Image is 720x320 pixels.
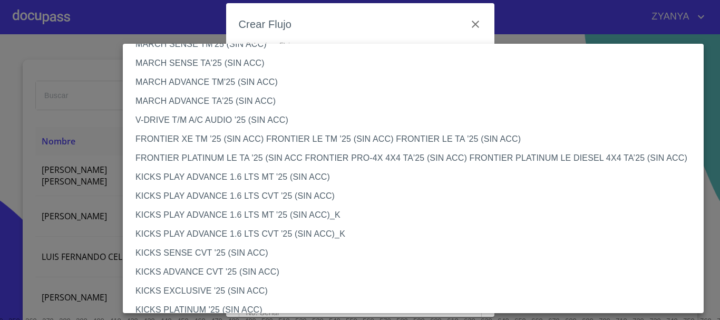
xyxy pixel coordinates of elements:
[123,168,712,187] li: KICKS PLAY ADVANCE 1.6 LTS MT '25 (SIN ACC)
[123,206,712,225] li: KICKS PLAY ADVANCE 1.6 LTS MT '25 (SIN ACC)_K
[123,73,712,92] li: MARCH ADVANCE TM'25 (SIN ACC)
[123,244,712,263] li: KICKS SENSE CVT '25 (SIN ACC)
[123,35,712,54] li: MARCH SENSE TM'25 (SIN ACC)
[123,300,712,319] li: KICKS PLATINUM '25 (SIN ACC)
[123,149,712,168] li: FRONTIER PLATINUM LE TA '25 (SIN ACC FRONTIER PRO-4X 4X4 TA'25 (SIN ACC) FRONTIER PLATINUM LE DIE...
[123,263,712,282] li: KICKS ADVANCE CVT '25 (SIN ACC)
[123,130,712,149] li: FRONTIER XE TM '25 (SIN ACC) FRONTIER LE TM '25 (SIN ACC) FRONTIER LE TA '25 (SIN ACC)
[123,54,712,73] li: MARCH SENSE TA'25 (SIN ACC)
[123,187,712,206] li: KICKS PLAY ADVANCE 1.6 LTS CVT '25 (SIN ACC)
[123,92,712,111] li: MARCH ADVANCE TA'25 (SIN ACC)
[123,111,712,130] li: V-DRIVE T/M A/C AUDIO '25 (SIN ACC)
[123,225,712,244] li: KICKS PLAY ADVANCE 1.6 LTS CVT '25 (SIN ACC)_K
[123,282,712,300] li: KICKS EXCLUSIVE '25 (SIN ACC)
